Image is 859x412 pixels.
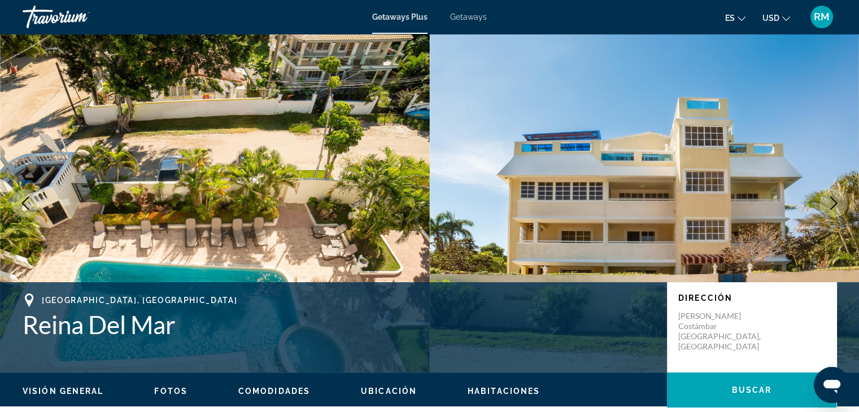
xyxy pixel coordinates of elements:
[238,386,310,396] button: Comodidades
[762,10,790,26] button: Change currency
[468,387,540,396] span: Habitaciones
[23,310,656,339] h1: Reina Del Mar
[42,296,237,305] span: [GEOGRAPHIC_DATA], [GEOGRAPHIC_DATA]
[23,386,103,396] button: Visión general
[361,387,417,396] span: Ubicación
[732,385,772,395] span: Buscar
[361,386,417,396] button: Ubicación
[678,293,825,303] p: Dirección
[814,11,830,23] span: RM
[450,12,487,21] a: Getaways
[23,2,136,32] a: Travorium
[819,189,848,217] button: Next image
[468,386,540,396] button: Habitaciones
[762,14,779,23] span: USD
[11,189,40,217] button: Previous image
[725,10,745,26] button: Change language
[154,386,188,396] button: Fotos
[667,372,836,407] button: Buscar
[814,367,850,403] iframe: Button to launch messaging window
[372,12,428,21] a: Getaways Plus
[154,387,188,396] span: Fotos
[238,387,310,396] span: Comodidades
[678,311,769,352] p: [PERSON_NAME] Costámbar [GEOGRAPHIC_DATA], [GEOGRAPHIC_DATA]
[23,387,103,396] span: Visión general
[807,5,836,29] button: User Menu
[725,14,735,23] span: es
